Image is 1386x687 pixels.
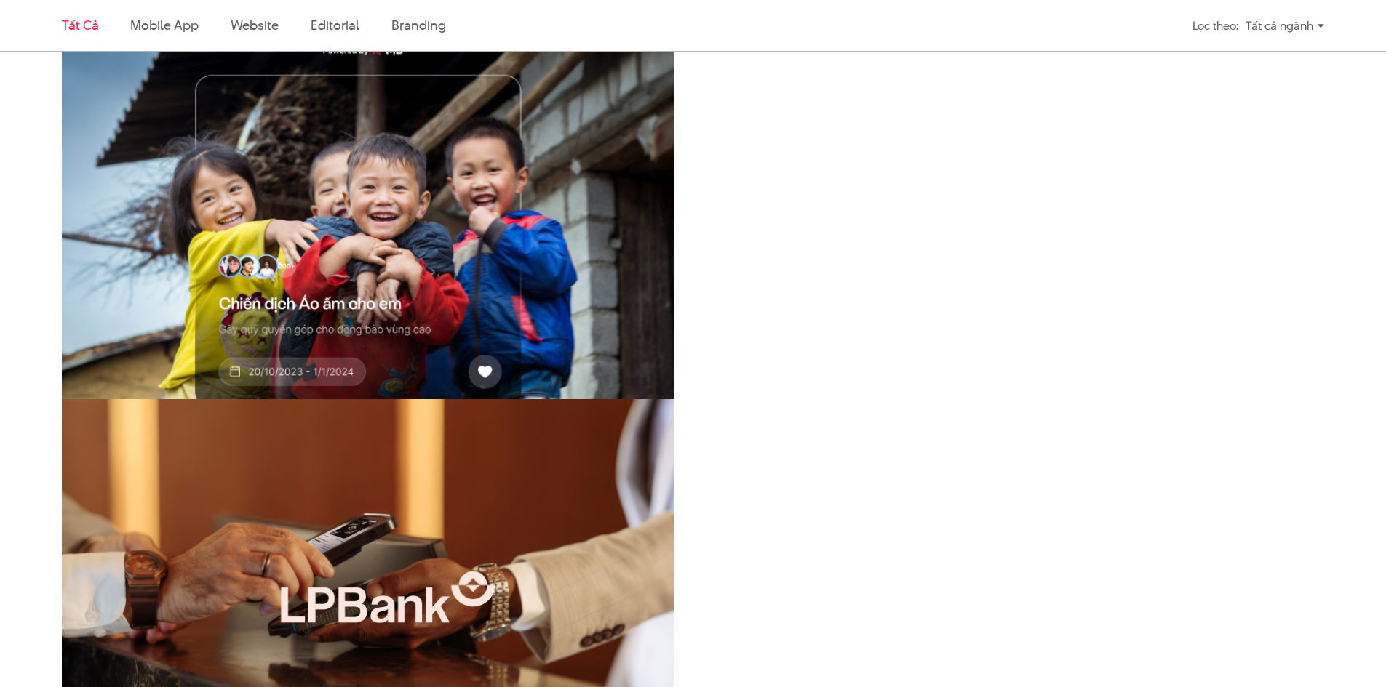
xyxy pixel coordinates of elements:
a: Website [231,16,279,34]
a: Mobile app [130,16,198,34]
div: Lọc theo: [1192,13,1238,39]
a: Editorial [311,16,359,34]
div: Tất cả ngành [1246,13,1324,39]
a: Branding [391,16,445,34]
a: Tất cả [62,16,98,34]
